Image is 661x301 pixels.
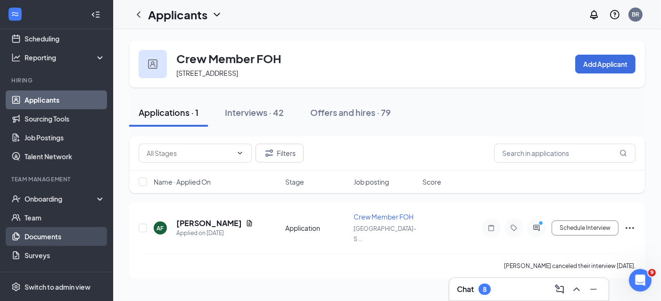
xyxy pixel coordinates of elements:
[25,109,105,128] a: Sourcing Tools
[246,220,253,227] svg: Document
[11,53,21,62] svg: Analysis
[148,7,207,23] h1: Applicants
[586,282,601,297] button: Minimize
[225,106,284,118] div: Interviews · 42
[25,208,105,227] a: Team
[25,194,97,203] div: Onboarding
[571,284,582,295] svg: ChevronUp
[25,246,105,265] a: Surveys
[575,55,636,73] button: Add Applicant
[25,282,91,292] div: Switch to admin view
[552,282,567,297] button: ComposeMessage
[354,212,414,221] span: Crew Member FOH
[588,284,599,295] svg: Minimize
[133,9,144,20] svg: ChevronLeft
[154,177,211,187] span: Name · Applied On
[11,194,21,203] svg: UserCheck
[285,223,348,233] div: Application
[11,282,21,292] svg: Settings
[25,128,105,147] a: Job Postings
[537,220,548,228] svg: PrimaryDot
[588,9,600,20] svg: Notifications
[11,175,103,183] div: Team Management
[148,59,157,69] img: user icon
[176,218,242,228] h5: [PERSON_NAME]
[176,228,253,238] div: Applied on [DATE]
[648,269,656,277] span: 9
[211,9,223,20] svg: ChevronDown
[483,285,487,293] div: 8
[531,224,542,232] svg: ActiveChat
[504,261,636,271] div: [PERSON_NAME] canceled their interview [DATE].
[91,10,100,19] svg: Collapse
[554,284,565,295] svg: ComposeMessage
[552,220,619,236] button: Schedule Interview
[632,10,639,18] div: BR
[354,177,389,187] span: Job posting
[157,224,164,232] div: AF
[25,29,105,48] a: Scheduling
[629,269,652,292] iframe: Intercom live chat
[494,144,636,163] input: Search in applications
[264,147,275,159] svg: Filter
[25,90,105,109] a: Applicants
[609,9,620,20] svg: QuestionInfo
[11,76,103,84] div: Hiring
[147,148,232,158] input: All Stages
[354,225,417,243] span: [GEOGRAPHIC_DATA]-S ...
[285,177,304,187] span: Stage
[139,106,198,118] div: Applications · 1
[10,9,20,19] svg: WorkstreamLogo
[310,106,391,118] div: Offers and hires · 79
[176,69,238,77] span: [STREET_ADDRESS]
[25,53,106,62] div: Reporting
[508,224,520,232] svg: Tag
[569,282,584,297] button: ChevronUp
[457,284,474,294] h3: Chat
[25,227,105,246] a: Documents
[25,147,105,166] a: Talent Network
[624,222,636,234] svg: Ellipses
[486,224,497,232] svg: Note
[176,50,281,66] h3: Crew Member FOH
[256,144,304,163] button: Filter Filters
[236,149,244,157] svg: ChevronDown
[422,177,441,187] span: Score
[620,149,627,157] svg: MagnifyingGlass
